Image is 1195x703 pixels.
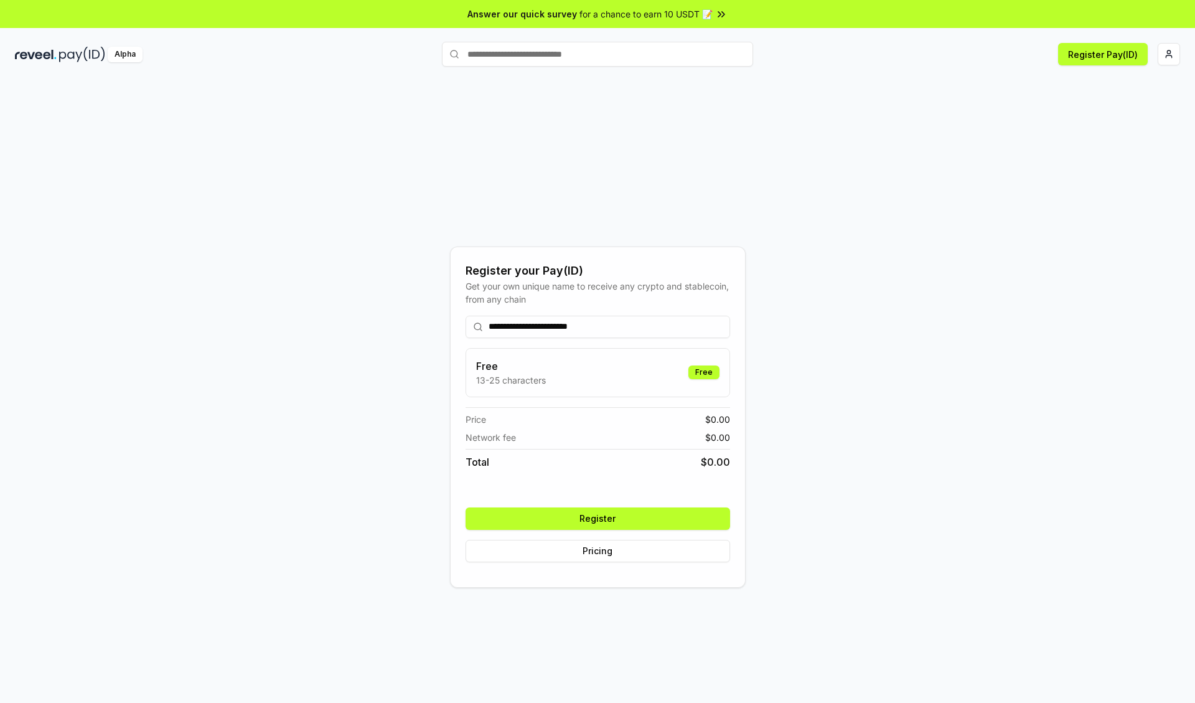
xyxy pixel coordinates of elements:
[466,507,730,530] button: Register
[108,47,143,62] div: Alpha
[579,7,713,21] span: for a chance to earn 10 USDT 📝
[705,413,730,426] span: $ 0.00
[1058,43,1148,65] button: Register Pay(ID)
[466,431,516,444] span: Network fee
[466,413,486,426] span: Price
[59,47,105,62] img: pay_id
[467,7,577,21] span: Answer our quick survey
[476,359,546,374] h3: Free
[466,455,489,469] span: Total
[466,540,730,562] button: Pricing
[466,280,730,306] div: Get your own unique name to receive any crypto and stablecoin, from any chain
[701,455,730,469] span: $ 0.00
[688,366,719,379] div: Free
[705,431,730,444] span: $ 0.00
[15,47,57,62] img: reveel_dark
[466,262,730,280] div: Register your Pay(ID)
[476,374,546,387] p: 13-25 characters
